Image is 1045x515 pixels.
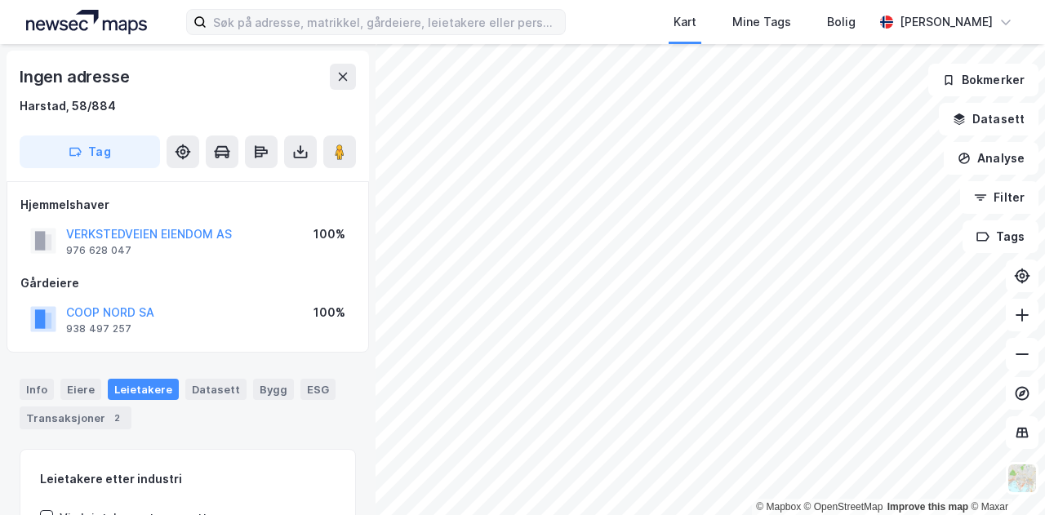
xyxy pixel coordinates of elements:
[900,12,993,32] div: [PERSON_NAME]
[66,244,131,257] div: 976 628 047
[185,379,247,400] div: Datasett
[20,195,355,215] div: Hjemmelshaver
[66,322,131,335] div: 938 497 257
[20,96,116,116] div: Harstad, 58/884
[960,181,1038,214] button: Filter
[939,103,1038,135] button: Datasett
[963,220,1038,253] button: Tags
[756,501,801,513] a: Mapbox
[20,64,132,90] div: Ingen adresse
[109,410,125,426] div: 2
[732,12,791,32] div: Mine Tags
[963,437,1045,515] iframe: Chat Widget
[674,12,696,32] div: Kart
[827,12,856,32] div: Bolig
[300,379,336,400] div: ESG
[26,10,147,34] img: logo.a4113a55bc3d86da70a041830d287a7e.svg
[20,273,355,293] div: Gårdeiere
[207,10,565,34] input: Søk på adresse, matrikkel, gårdeiere, leietakere eller personer
[20,135,160,168] button: Tag
[60,379,101,400] div: Eiere
[20,379,54,400] div: Info
[313,224,345,244] div: 100%
[20,406,131,429] div: Transaksjoner
[40,469,336,489] div: Leietakere etter industri
[253,379,294,400] div: Bygg
[804,501,883,513] a: OpenStreetMap
[313,303,345,322] div: 100%
[963,437,1045,515] div: Kontrollprogram for chat
[108,379,179,400] div: Leietakere
[944,142,1038,175] button: Analyse
[887,501,968,513] a: Improve this map
[928,64,1038,96] button: Bokmerker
